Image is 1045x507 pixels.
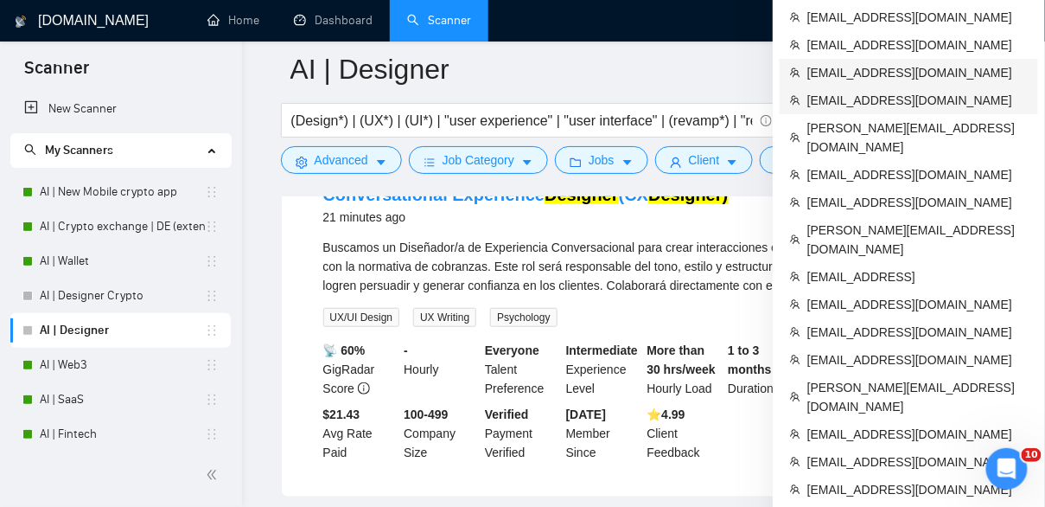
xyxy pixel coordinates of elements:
li: AI | New Mobile crypto app [10,175,231,209]
span: holder [205,358,219,372]
span: [EMAIL_ADDRESS][DOMAIN_NAME] [807,8,1028,27]
span: [EMAIL_ADDRESS][DOMAIN_NAME] [807,323,1028,342]
li: New Scanner [10,92,231,126]
li: AI | Designer Crypto [10,279,231,313]
img: logo [15,8,27,35]
span: team [790,95,800,106]
span: [PERSON_NAME][EMAIL_ADDRESS][DOMAIN_NAME] [807,221,1028,259]
a: AI | New Mobile crypto app [40,175,205,209]
span: setting [296,156,308,169]
li: AI | Fintech [10,417,231,452]
a: New Scanner [24,92,217,126]
a: AI | Fintech [40,417,205,452]
a: AI | SaaS [40,382,205,417]
span: double-left [206,466,223,484]
li: AI | Web3 [10,348,231,382]
div: GigRadar Score [320,341,401,398]
b: ⭐️ 4.99 [647,408,685,421]
span: team [790,197,800,208]
span: [PERSON_NAME][EMAIL_ADDRESS][DOMAIN_NAME] [807,378,1028,416]
a: AI | Crypto exchange | DE (extended) [40,209,205,244]
span: team [790,392,800,402]
span: holder [205,254,219,268]
div: Experience Level [563,341,644,398]
span: [PERSON_NAME][EMAIL_ADDRESS][DOMAIN_NAME] [807,119,1028,157]
span: team [790,355,800,365]
span: info-circle [358,382,370,395]
button: userClientcaret-down [655,146,754,174]
div: Buscamos un Diseñador/a de Experiencia Conversacional para crear interacciones efectivas, persuas... [323,238,965,295]
input: Scanner name... [290,48,972,91]
b: 1 to 3 months [728,343,772,376]
span: info-circle [761,115,772,126]
span: caret-down [621,156,634,169]
a: AI | Wallet [40,244,205,279]
span: [EMAIL_ADDRESS][DOMAIN_NAME] [807,295,1028,314]
span: caret-down [726,156,738,169]
span: [EMAIL_ADDRESS][DOMAIN_NAME] [807,63,1028,82]
a: dashboardDashboard [294,13,373,28]
a: AI | Web3 [40,348,205,382]
span: search [24,144,36,156]
span: holder [205,185,219,199]
span: holder [205,393,219,407]
li: AI | Wallet [10,244,231,279]
span: [EMAIL_ADDRESS][DOMAIN_NAME] [807,193,1028,212]
span: [EMAIL_ADDRESS][DOMAIN_NAME] [807,165,1028,184]
span: team [790,299,800,310]
div: Hourly [400,341,481,398]
b: [DATE] [566,408,606,421]
span: bars [424,156,436,169]
div: Payment Verified [481,405,563,462]
span: team [790,67,800,78]
a: AI | Designer Crypto [40,279,205,313]
span: Job Category [443,151,514,170]
span: team [790,272,800,282]
button: idcardVendorcaret-down [760,146,865,174]
span: holder [205,324,219,337]
span: Advanced [315,151,368,170]
li: AI | Crypto exchange | DE (extended) [10,209,231,244]
b: - [404,343,408,357]
li: AI | SaaS [10,382,231,417]
span: holder [205,427,219,441]
div: Duration [724,341,806,398]
span: team [790,327,800,337]
button: barsJob Categorycaret-down [409,146,548,174]
div: 21 minutes ago [323,207,729,228]
span: team [790,457,800,467]
span: UX/UI Design [323,308,400,327]
span: folder [570,156,582,169]
b: More than 30 hrs/week [647,343,716,376]
div: Member Since [563,405,644,462]
span: [EMAIL_ADDRESS] [807,267,1028,286]
div: Talent Preference [481,341,563,398]
div: Company Size [400,405,481,462]
span: [EMAIL_ADDRESS][DOMAIN_NAME] [807,350,1028,369]
button: folderJobscaret-down [555,146,648,174]
span: [EMAIL_ADDRESS][DOMAIN_NAME] [807,35,1028,55]
span: holder [205,220,219,234]
span: caret-down [375,156,387,169]
span: My Scanners [24,143,113,157]
span: team [790,485,800,495]
span: Scanner [10,55,103,92]
b: Intermediate [566,343,638,357]
a: homeHome [207,13,259,28]
span: My Scanners [45,143,113,157]
span: 10 [1022,448,1042,462]
div: Client Feedback [644,405,725,462]
input: Search Freelance Jobs... [291,110,753,132]
span: Client [689,151,720,170]
button: settingAdvancedcaret-down [281,146,402,174]
span: caret-down [521,156,533,169]
span: team [790,234,800,245]
span: holder [205,289,219,303]
span: team [790,132,800,143]
a: AI | Designer [40,313,205,348]
span: [EMAIL_ADDRESS][DOMAIN_NAME] [807,480,1028,499]
span: Jobs [589,151,615,170]
a: searchScanner [407,13,471,28]
span: UX Writing [413,308,476,327]
span: team [790,429,800,440]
